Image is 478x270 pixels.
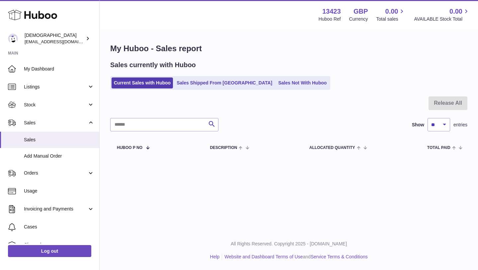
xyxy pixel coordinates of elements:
h2: Sales currently with Huboo [110,61,196,69]
div: Currency [349,16,368,22]
span: Huboo P no [117,146,142,150]
strong: 13423 [322,7,341,16]
div: Huboo Ref [319,16,341,22]
span: AVAILABLE Stock Total [414,16,470,22]
a: Service Terms & Conditions [311,254,368,259]
label: Show [412,122,424,128]
span: Sales [24,120,87,126]
a: Sales Not With Huboo [276,77,329,88]
a: Current Sales with Huboo [112,77,173,88]
span: Total sales [376,16,406,22]
a: Sales Shipped From [GEOGRAPHIC_DATA] [174,77,275,88]
span: My Dashboard [24,66,94,72]
a: Website and Dashboard Terms of Use [224,254,303,259]
span: Listings [24,84,87,90]
a: Log out [8,245,91,257]
h1: My Huboo - Sales report [110,43,467,54]
span: Orders [24,170,87,176]
span: Sales [24,137,94,143]
span: 0.00 [449,7,462,16]
li: and [222,254,367,260]
span: Channels [24,242,94,248]
span: Description [210,146,237,150]
span: Add Manual Order [24,153,94,159]
a: 0.00 Total sales [376,7,406,22]
span: [EMAIL_ADDRESS][DOMAIN_NAME] [25,39,98,44]
span: Cases [24,224,94,230]
span: ALLOCATED Quantity [309,146,355,150]
a: 0.00 AVAILABLE Stock Total [414,7,470,22]
span: Invoicing and Payments [24,206,87,212]
strong: GBP [354,7,368,16]
span: 0.00 [385,7,398,16]
span: entries [453,122,467,128]
a: Help [210,254,220,259]
span: Stock [24,102,87,108]
img: olgazyuz@outlook.com [8,34,18,44]
div: [DEMOGRAPHIC_DATA] [25,32,84,45]
p: All Rights Reserved. Copyright 2025 - [DOMAIN_NAME] [105,241,473,247]
span: Usage [24,188,94,194]
span: Total paid [427,146,450,150]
